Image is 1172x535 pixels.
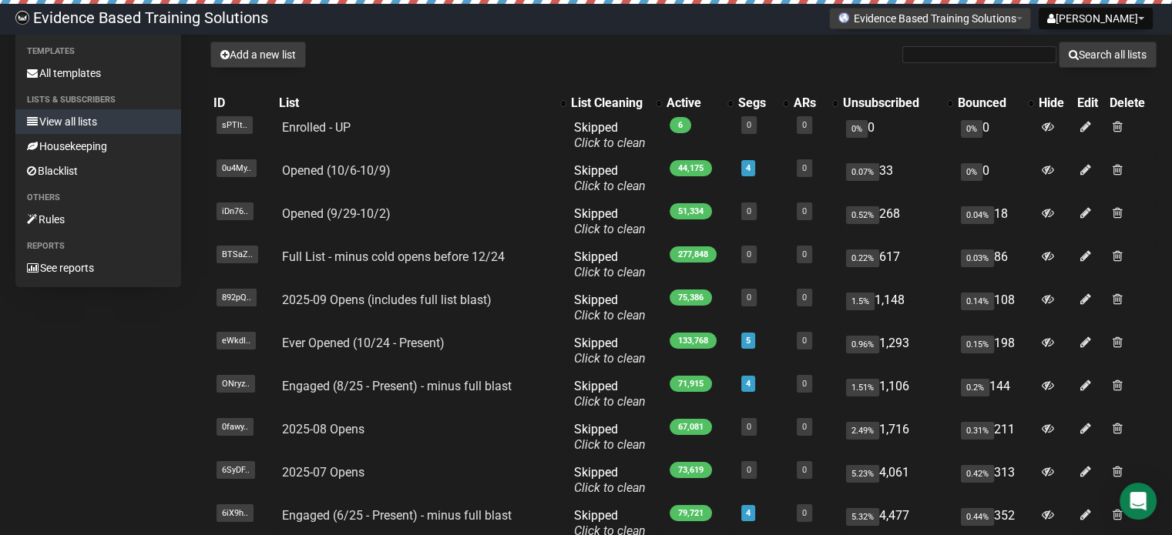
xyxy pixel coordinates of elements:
[279,95,552,111] div: List
[1073,92,1106,114] th: Edit: No sort applied, sorting is disabled
[15,189,181,207] li: Others
[1076,95,1103,111] div: Edit
[961,206,994,224] span: 0.04%
[746,163,751,173] a: 4
[282,293,492,307] a: 2025-09 Opens (includes full list blast)
[802,465,807,475] a: 0
[282,465,364,480] a: 2025-07 Opens
[670,462,712,478] span: 73,619
[738,95,775,111] div: Segs
[282,336,445,350] a: Ever Opened (10/24 - Present)
[961,465,994,483] span: 0.42%
[667,95,720,111] div: Active
[1059,42,1157,68] button: Search all lists
[15,91,181,109] li: Lists & subscribers
[574,179,646,193] a: Click to clean
[961,336,994,353] span: 0.15%
[568,92,663,114] th: List Cleaning: No sort applied, activate to apply an ascending sort
[846,163,879,181] span: 0.07%
[746,336,751,346] a: 5
[955,243,1036,286] td: 86
[282,379,512,393] a: Engaged (8/25 - Present) - minus full blast
[802,336,807,346] a: 0
[574,422,646,452] span: Skipped
[282,163,391,178] a: Opened (10/6-10/9)
[574,336,646,366] span: Skipped
[574,163,646,193] span: Skipped
[1036,92,1074,114] th: Hide: No sort applied, sorting is disabled
[961,379,989,396] span: 0.2%
[670,117,691,133] span: 6
[1120,483,1157,520] div: Open Intercom Messenger
[670,203,712,219] span: 51,334
[217,461,255,479] span: 6SyDF..
[840,157,955,200] td: 33
[846,249,879,267] span: 0.22%
[574,308,646,323] a: Click to clean
[282,508,512,523] a: Engaged (6/25 - Present) - minus full blast
[961,508,994,526] span: 0.44%
[574,265,646,279] a: Click to clean
[210,92,276,114] th: ID: No sort applied, sorting is disabled
[282,120,351,135] a: Enrolled - UP
[217,246,258,263] span: BTSaZ..
[840,459,955,502] td: 4,061
[217,159,257,177] span: 0u4My..
[846,120,868,138] span: 0%
[276,92,568,114] th: List: No sort applied, activate to apply an ascending sort
[1110,95,1154,111] div: Delete
[961,249,994,267] span: 0.03%
[210,42,306,68] button: Add a new list
[840,286,955,329] td: 1,148
[574,293,646,323] span: Skipped
[791,92,840,114] th: ARs: No sort applied, activate to apply an ascending sort
[955,459,1036,502] td: 313
[15,207,181,232] a: Rules
[843,95,939,111] div: Unsubscribed
[574,206,646,236] span: Skipped
[794,95,824,111] div: ARs
[961,422,994,440] span: 0.31%
[574,120,646,150] span: Skipped
[15,134,181,159] a: Housekeeping
[670,376,712,392] span: 71,915
[574,379,646,409] span: Skipped
[747,465,751,475] a: 0
[747,206,751,216] a: 0
[846,336,879,353] span: 0.96%
[1107,92,1157,114] th: Delete: No sort applied, sorting is disabled
[670,160,712,176] span: 44,175
[217,289,257,306] span: 892pQ..
[574,222,646,236] a: Click to clean
[955,373,1036,416] td: 144
[670,419,712,435] span: 67,081
[846,293,875,310] span: 1.5%
[15,237,181,256] li: Reports
[802,249,807,259] a: 0
[747,293,751,303] a: 0
[955,329,1036,373] td: 198
[846,465,879,483] span: 5.23%
[574,135,646,150] a: Click to clean
[955,416,1036,459] td: 211
[961,163,982,181] span: 0%
[955,200,1036,243] td: 18
[15,256,181,280] a: See reports
[15,61,181,85] a: All templates
[574,480,646,495] a: Click to clean
[840,416,955,459] td: 1,716
[840,200,955,243] td: 268
[838,12,850,24] img: favicons
[840,329,955,373] td: 1,293
[840,92,955,114] th: Unsubscribed: No sort applied, activate to apply an ascending sort
[670,505,712,521] span: 79,721
[574,249,646,279] span: Skipped
[747,249,751,259] a: 0
[802,120,807,130] a: 0
[217,116,253,134] span: sPTlt..
[840,114,955,157] td: 0
[574,437,646,452] a: Click to clean
[955,157,1036,200] td: 0
[217,332,256,349] span: eWkdI..
[1039,95,1071,111] div: Hide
